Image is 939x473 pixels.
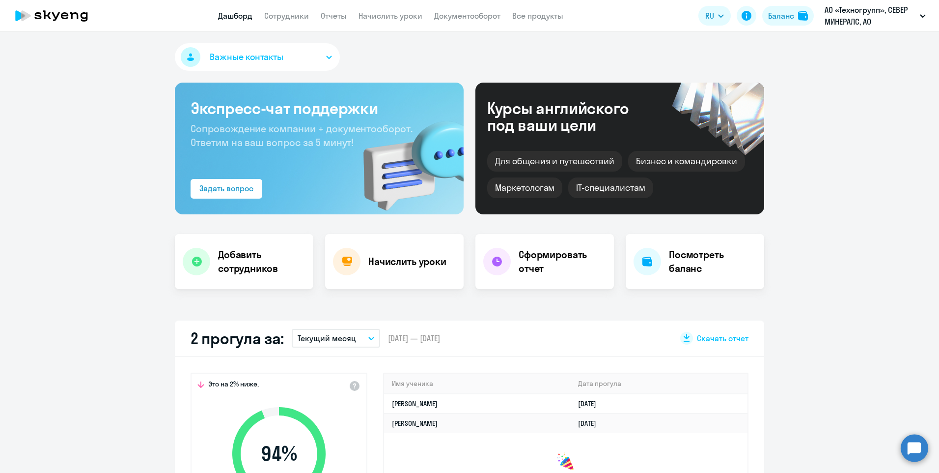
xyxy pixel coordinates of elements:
span: Скачать отчет [697,333,748,344]
div: IT-специалистам [568,177,653,198]
h4: Начислить уроки [368,255,446,268]
button: Балансbalance [762,6,814,26]
a: [DATE] [578,419,604,428]
button: Важные контакты [175,43,340,71]
span: Сопровождение компании + документооборот. Ответим на ваш вопрос за 5 минут! [191,122,413,148]
div: Задать вопрос [199,182,253,194]
a: Документооборот [434,11,500,21]
a: Отчеты [321,11,347,21]
h2: 2 прогула за: [191,328,284,348]
img: bg-img [349,104,464,214]
div: Для общения и путешествий [487,151,622,172]
span: Это на 2% ниже, [208,380,259,391]
a: [DATE] [578,399,604,408]
p: АО «Техногрупп», СЕВЕР МИНЕРАЛС, АО [825,4,916,28]
span: 94 % [222,442,335,466]
h4: Посмотреть баланс [669,248,756,275]
a: Все продукты [512,11,563,21]
div: Курсы английского под ваши цели [487,100,655,133]
a: Начислить уроки [359,11,422,21]
img: congrats [556,452,576,472]
span: [DATE] — [DATE] [388,333,440,344]
a: Дашборд [218,11,252,21]
h3: Экспресс-чат поддержки [191,98,448,118]
h4: Сформировать отчет [519,248,606,275]
button: RU [698,6,731,26]
button: Задать вопрос [191,179,262,199]
th: Дата прогула [570,374,747,394]
a: [PERSON_NAME] [392,419,438,428]
a: Сотрудники [264,11,309,21]
p: Текущий месяц [298,332,356,344]
th: Имя ученика [384,374,570,394]
a: [PERSON_NAME] [392,399,438,408]
button: Текущий месяц [292,329,380,348]
div: Бизнес и командировки [628,151,745,172]
button: АО «Техногрупп», СЕВЕР МИНЕРАЛС, АО [820,4,931,28]
span: Важные контакты [210,51,283,63]
h4: Добавить сотрудников [218,248,305,275]
span: RU [705,10,714,22]
div: Баланс [768,10,794,22]
img: balance [798,11,808,21]
div: Маркетологам [487,177,562,198]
